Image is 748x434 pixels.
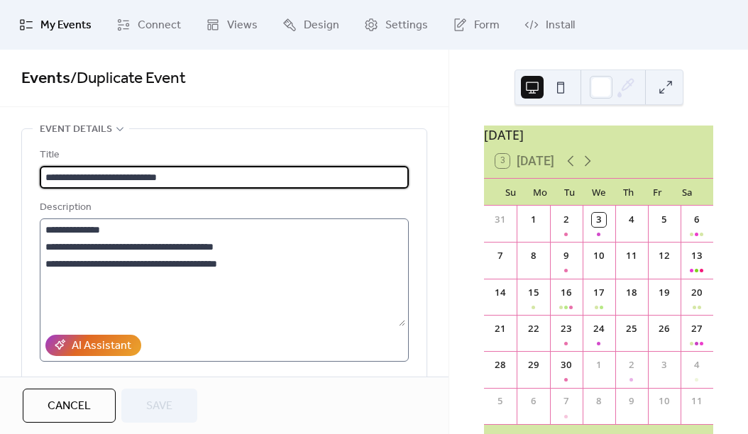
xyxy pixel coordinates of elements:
a: Settings [353,6,439,44]
div: 27 [690,322,704,336]
div: Mo [525,179,555,206]
div: 8 [592,394,606,408]
span: Install [546,17,575,34]
div: Th [613,179,643,206]
div: 1 [527,213,541,227]
div: 29 [527,358,541,372]
div: 23 [559,322,573,336]
div: 24 [592,322,606,336]
span: Form [474,17,500,34]
div: 3 [592,213,606,227]
a: My Events [9,6,102,44]
span: Design [304,17,339,34]
div: 21 [494,322,508,336]
div: 28 [494,358,508,372]
div: 11 [625,249,639,263]
div: Description [40,199,406,216]
div: [DATE] [484,126,713,144]
div: 5 [494,394,508,408]
a: Design [272,6,350,44]
div: 9 [625,394,639,408]
div: Sa [672,179,702,206]
div: 7 [494,249,508,263]
div: AI Assistant [72,338,131,355]
div: 18 [625,286,639,300]
div: 1 [592,358,606,372]
div: Tu [554,179,584,206]
div: 20 [690,286,704,300]
div: 14 [494,286,508,300]
div: 13 [690,249,704,263]
a: Install [514,6,585,44]
div: Fr [643,179,673,206]
div: 10 [592,249,606,263]
span: Views [227,17,258,34]
div: 2 [625,358,639,372]
div: 10 [657,394,671,408]
div: 12 [657,249,671,263]
span: Settings [385,17,428,34]
div: Su [495,179,525,206]
div: 9 [559,249,573,263]
div: 8 [527,249,541,263]
div: 30 [559,358,573,372]
div: 4 [690,358,704,372]
div: 3 [657,358,671,372]
button: AI Assistant [45,335,141,356]
button: Cancel [23,389,116,423]
div: 25 [625,322,639,336]
span: My Events [40,17,92,34]
div: 11 [690,394,704,408]
div: 6 [690,213,704,227]
div: 2 [559,213,573,227]
div: 17 [592,286,606,300]
div: 15 [527,286,541,300]
div: 5 [657,213,671,227]
div: 6 [527,394,541,408]
a: Form [442,6,510,44]
div: 22 [527,322,541,336]
a: Connect [106,6,192,44]
a: Events [21,63,70,94]
div: 31 [494,213,508,227]
span: / Duplicate Event [70,63,186,94]
div: 19 [657,286,671,300]
div: We [584,179,614,206]
span: Cancel [48,398,91,415]
div: Title [40,147,406,164]
span: Connect [138,17,181,34]
span: Event details [40,121,112,138]
div: 26 [657,322,671,336]
div: 4 [625,213,639,227]
a: Views [195,6,268,44]
div: 7 [559,394,573,408]
div: 16 [559,286,573,300]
